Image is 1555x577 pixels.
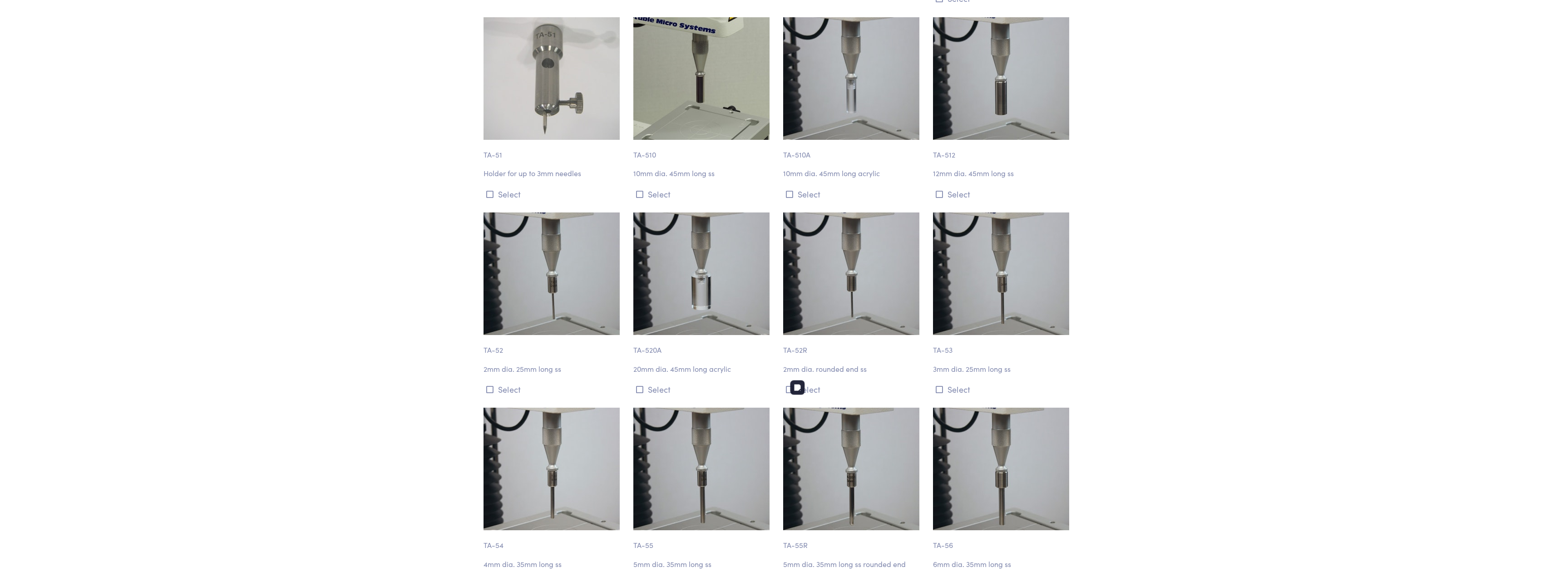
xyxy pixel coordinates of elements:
[933,140,1072,161] p: TA-512
[484,187,622,202] button: Select
[484,335,622,356] p: TA-52
[633,408,770,530] img: puncture_ta-55_5mm_3.jpg
[933,335,1072,356] p: TA-53
[633,382,772,397] button: Select
[783,17,919,140] img: puncture_ta-510a_10mm_3.jpg
[484,168,622,179] p: Holder for up to 3mm needles
[484,212,620,335] img: puncture_ta-52_2mm_3.jpg
[933,363,1072,375] p: 3mm dia. 25mm long ss
[484,558,622,570] p: 4mm dia. 35mm long ss
[484,530,622,551] p: TA-54
[484,140,622,161] p: TA-51
[633,363,772,375] p: 20mm dia. 45mm long acrylic
[633,140,772,161] p: TA-510
[633,187,772,202] button: Select
[633,168,772,179] p: 10mm dia. 45mm long ss
[783,382,922,397] button: Select
[633,212,770,335] img: puncture_ta-520a_20mm_3.jpg
[783,187,922,202] button: Select
[783,140,922,161] p: TA-510A
[933,187,1072,202] button: Select
[783,408,919,530] img: puncture_ta-55r_5mm_2.jpg
[633,530,772,551] p: TA-55
[933,558,1072,570] p: 6mm dia. 35mm long ss
[484,17,620,140] img: puncture_ta-51_needleholder.jpg
[783,212,919,335] img: puncture_ta-52r_2mm_3.jpg
[933,408,1069,530] img: puncture_ta-56_6mm_3.jpg
[933,530,1072,551] p: TA-56
[633,17,770,140] img: ta-510.jpg
[633,558,772,570] p: 5mm dia. 35mm long ss
[933,382,1072,397] button: Select
[783,335,922,356] p: TA-52R
[484,363,622,375] p: 2mm dia. 25mm long ss
[633,335,772,356] p: TA-520A
[783,558,922,570] p: 5mm dia. 35mm long ss rounded end
[933,168,1072,179] p: 12mm dia. 45mm long ss
[783,168,922,179] p: 10mm dia. 45mm long acrylic
[783,530,922,551] p: TA-55R
[933,212,1069,335] img: puncture_ta-53_3mm_5.jpg
[783,363,922,375] p: 2mm dia. rounded end ss
[484,408,620,530] img: puncture_ta-54_4mm_2.jpg
[484,382,622,397] button: Select
[933,17,1069,140] img: puncture_ta-512_12mm_3.jpg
